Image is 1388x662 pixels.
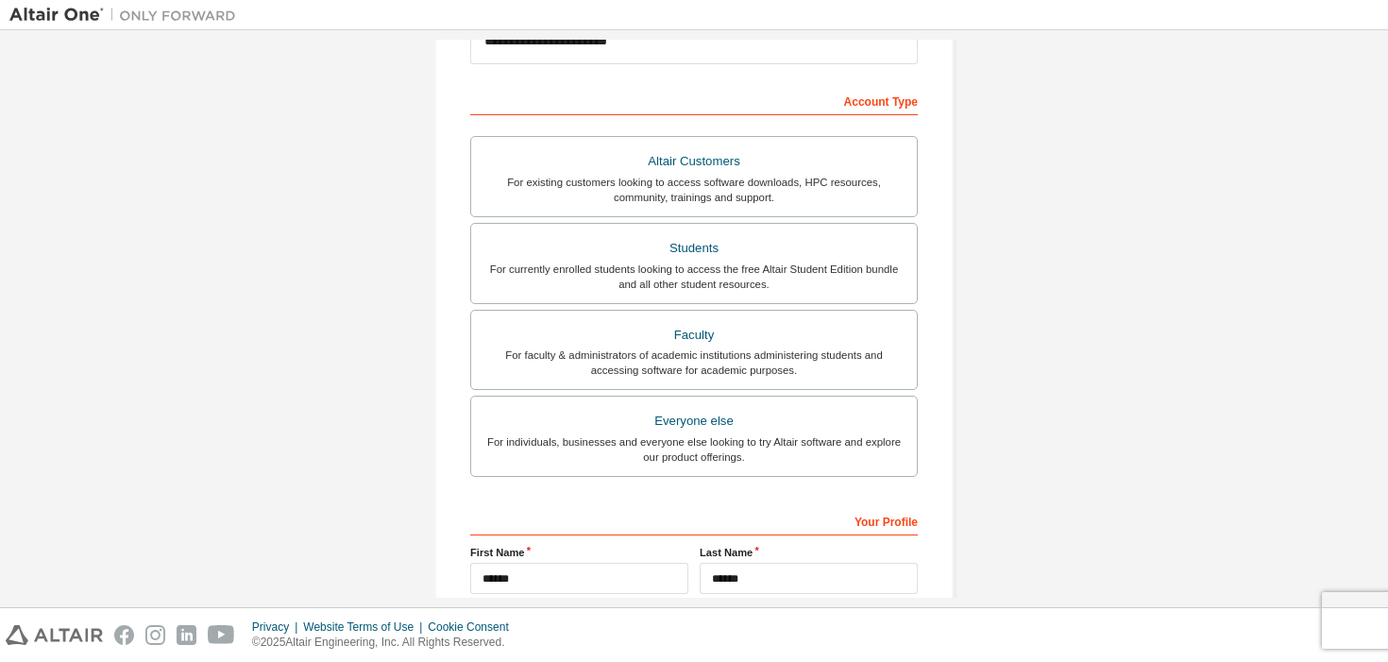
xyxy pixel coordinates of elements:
img: altair_logo.svg [6,625,103,645]
p: © 2025 Altair Engineering, Inc. All Rights Reserved. [252,635,520,651]
div: For individuals, businesses and everyone else looking to try Altair software and explore our prod... [482,434,906,465]
img: instagram.svg [145,625,165,645]
div: Account Type [470,85,918,115]
img: facebook.svg [114,625,134,645]
div: Website Terms of Use [303,620,428,635]
div: For faculty & administrators of academic institutions administering students and accessing softwa... [482,348,906,378]
label: Last Name [700,545,918,560]
div: Students [482,235,906,262]
div: Your Profile [470,505,918,535]
div: For existing customers looking to access software downloads, HPC resources, community, trainings ... [482,175,906,205]
div: For currently enrolled students looking to access the free Altair Student Edition bundle and all ... [482,262,906,292]
div: Everyone else [482,408,906,434]
div: Privacy [252,620,303,635]
div: Altair Customers [482,148,906,175]
div: Faculty [482,322,906,348]
img: linkedin.svg [177,625,196,645]
img: Altair One [9,6,245,25]
img: youtube.svg [208,625,235,645]
label: First Name [470,545,688,560]
div: Cookie Consent [428,620,519,635]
